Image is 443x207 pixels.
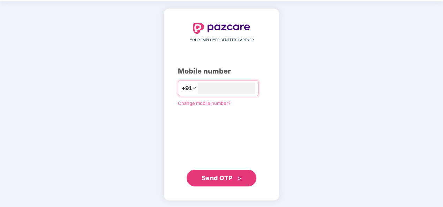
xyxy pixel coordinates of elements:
[237,176,242,181] span: double-right
[178,100,231,106] a: Change mobile number?
[178,66,265,77] div: Mobile number
[182,84,192,93] span: +91
[192,86,196,90] span: down
[187,170,256,186] button: Send OTPdouble-right
[193,23,250,34] img: logo
[190,37,254,43] span: YOUR EMPLOYEE BENEFITS PARTNER
[202,174,233,182] span: Send OTP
